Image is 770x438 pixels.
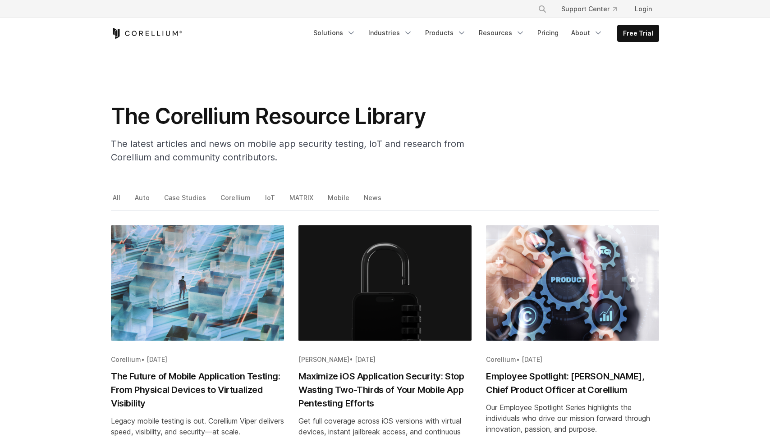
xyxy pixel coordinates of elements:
a: MATRIX [288,192,316,210]
h1: The Corellium Resource Library [111,103,472,130]
a: Mobile [326,192,353,210]
a: Solutions [308,25,361,41]
a: Corellium [219,192,254,210]
h2: Maximize iOS Application Security: Stop Wasting Two-Thirds of Your Mobile App Pentesting Efforts [298,370,472,410]
a: Pricing [532,25,564,41]
div: Navigation Menu [308,25,659,42]
img: Employee Spotlight: Anthony Ricco, Chief Product Officer at Corellium [486,225,659,341]
a: News [362,192,385,210]
a: Support Center [554,1,624,17]
div: • [298,355,472,364]
button: Search [534,1,550,17]
span: Corellium [486,356,516,363]
a: Corellium Home [111,28,183,39]
a: IoT [263,192,278,210]
a: Industries [363,25,418,41]
a: Free Trial [618,25,659,41]
a: About [566,25,608,41]
span: [DATE] [147,356,167,363]
span: The latest articles and news on mobile app security testing, IoT and research from Corellium and ... [111,138,464,163]
a: Case Studies [162,192,209,210]
span: Corellium [111,356,141,363]
span: [DATE] [355,356,376,363]
a: All [111,192,124,210]
h2: The Future of Mobile Application Testing: From Physical Devices to Virtualized Visibility [111,370,284,410]
a: Auto [133,192,153,210]
a: Login [628,1,659,17]
img: The Future of Mobile Application Testing: From Physical Devices to Virtualized Visibility [111,225,284,341]
span: [DATE] [522,356,542,363]
div: Legacy mobile testing is out. Corellium Viper delivers speed, visibility, and security—at scale. [111,415,284,437]
span: [PERSON_NAME] [298,356,349,363]
div: • [111,355,284,364]
h2: Employee Spotlight: [PERSON_NAME], Chief Product Officer at Corellium [486,370,659,397]
div: • [486,355,659,364]
div: Navigation Menu [527,1,659,17]
a: Products [420,25,472,41]
div: Our Employee Spotlight Series highlights the individuals who drive our mission forward through in... [486,402,659,434]
img: Maximize iOS Application Security: Stop Wasting Two-Thirds of Your Mobile App Pentesting Efforts [298,225,472,341]
a: Resources [473,25,530,41]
